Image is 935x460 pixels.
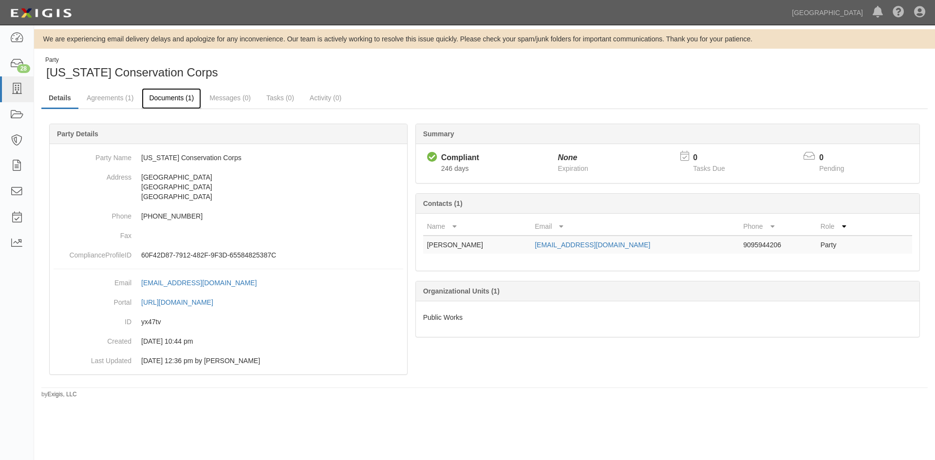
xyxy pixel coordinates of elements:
[817,236,873,254] td: Party
[41,390,77,399] small: by
[41,56,477,81] div: California Conservation Corps
[54,167,403,206] dd: [GEOGRAPHIC_DATA] [GEOGRAPHIC_DATA] [GEOGRAPHIC_DATA]
[423,130,454,138] b: Summary
[54,273,131,288] dt: Email
[54,245,131,260] dt: ComplianceProfileID
[48,391,77,398] a: Exigis, LLC
[259,88,301,108] a: Tasks (0)
[739,218,817,236] th: Phone
[54,351,403,370] dd: 12/23/2024 12:36 pm by Alma Sandoval
[141,278,257,288] div: [EMAIL_ADDRESS][DOMAIN_NAME]
[423,236,531,254] td: [PERSON_NAME]
[141,250,403,260] p: 60F42D87-7912-482F-9F3D-65584825387C
[54,148,131,163] dt: Party Name
[819,152,856,164] p: 0
[34,34,935,44] div: We are experiencing email delivery delays and apologize for any inconvenience. Our team is active...
[54,226,131,240] dt: Fax
[45,56,218,64] div: Party
[79,88,141,108] a: Agreements (1)
[441,152,479,164] div: Compliant
[46,66,218,79] span: [US_STATE] Conservation Corps
[531,218,739,236] th: Email
[693,165,725,172] span: Tasks Due
[54,312,131,327] dt: ID
[54,167,131,182] dt: Address
[57,130,98,138] b: Party Details
[142,88,201,109] a: Documents (1)
[202,88,258,108] a: Messages (0)
[423,313,463,321] span: Public Works
[817,218,873,236] th: Role
[423,200,463,207] b: Contacts (1)
[54,312,403,331] dd: yx47tv
[54,331,403,351] dd: 08/05/2024 10:44 pm
[54,206,131,221] dt: Phone
[787,3,868,22] a: [GEOGRAPHIC_DATA]
[141,279,267,287] a: [EMAIL_ADDRESS][DOMAIN_NAME]
[423,287,500,295] b: Organizational Units (1)
[558,165,588,172] span: Expiration
[54,148,403,167] dd: [US_STATE] Conservation Corps
[893,7,904,18] i: Help Center - Complianz
[17,64,30,73] div: 28
[54,293,131,307] dt: Portal
[819,165,844,172] span: Pending
[535,241,650,249] a: [EMAIL_ADDRESS][DOMAIN_NAME]
[41,88,78,109] a: Details
[739,236,817,254] td: 9095944206
[141,298,224,306] a: [URL][DOMAIN_NAME]
[54,351,131,366] dt: Last Updated
[54,331,131,346] dt: Created
[427,152,437,163] i: Compliant
[558,153,578,162] i: None
[54,206,403,226] dd: [PHONE_NUMBER]
[302,88,349,108] a: Activity (0)
[423,218,531,236] th: Name
[693,152,737,164] p: 0
[7,4,75,22] img: logo-5460c22ac91f19d4615b14bd174203de0afe785f0fc80cf4dbbc73dc1793850b.png
[441,165,469,172] span: Since 12/23/2024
